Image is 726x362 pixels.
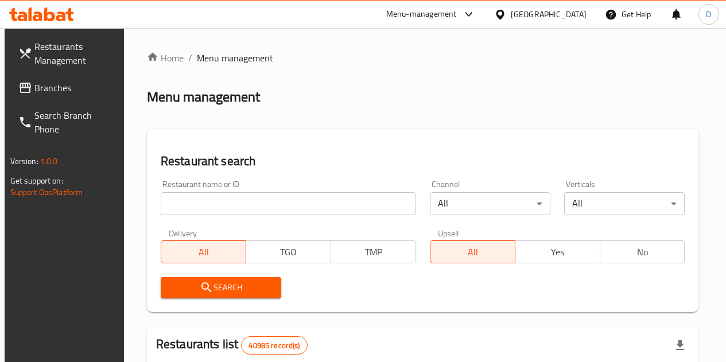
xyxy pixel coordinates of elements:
span: 1.0.0 [40,154,58,169]
div: All [430,192,550,215]
span: Search [170,281,272,295]
div: Menu-management [386,7,457,21]
a: Home [147,51,184,65]
div: Total records count [241,336,307,355]
nav: breadcrumb [147,51,699,65]
button: Search [161,277,281,298]
button: All [430,240,515,263]
a: Restaurants Management [9,33,126,74]
h2: Restaurants list [156,336,308,355]
h2: Restaurant search [161,153,685,170]
label: Delivery [169,229,197,237]
a: Branches [9,74,126,102]
span: 40985 record(s) [242,340,306,351]
span: Yes [520,244,596,260]
span: Version: [10,154,38,169]
span: All [166,244,242,260]
li: / [188,51,192,65]
div: [GEOGRAPHIC_DATA] [511,8,587,21]
button: TGO [246,240,331,263]
span: Get support on: [10,173,63,188]
div: Export file [666,332,694,359]
span: TGO [251,244,327,260]
span: D [706,8,711,21]
button: Yes [515,240,600,263]
span: Search Branch Phone [34,108,117,136]
a: Search Branch Phone [9,102,126,143]
h2: Menu management [147,88,260,106]
span: TMP [336,244,411,260]
button: TMP [331,240,416,263]
span: Restaurants Management [34,40,117,67]
div: All [564,192,685,215]
input: Search for restaurant name or ID.. [161,192,416,215]
a: Support.OpsPlatform [10,185,83,200]
button: No [600,240,685,263]
span: Branches [34,81,117,95]
span: All [435,244,511,260]
button: All [161,240,246,263]
span: No [605,244,681,260]
label: Upsell [438,229,459,237]
span: Menu management [197,51,273,65]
